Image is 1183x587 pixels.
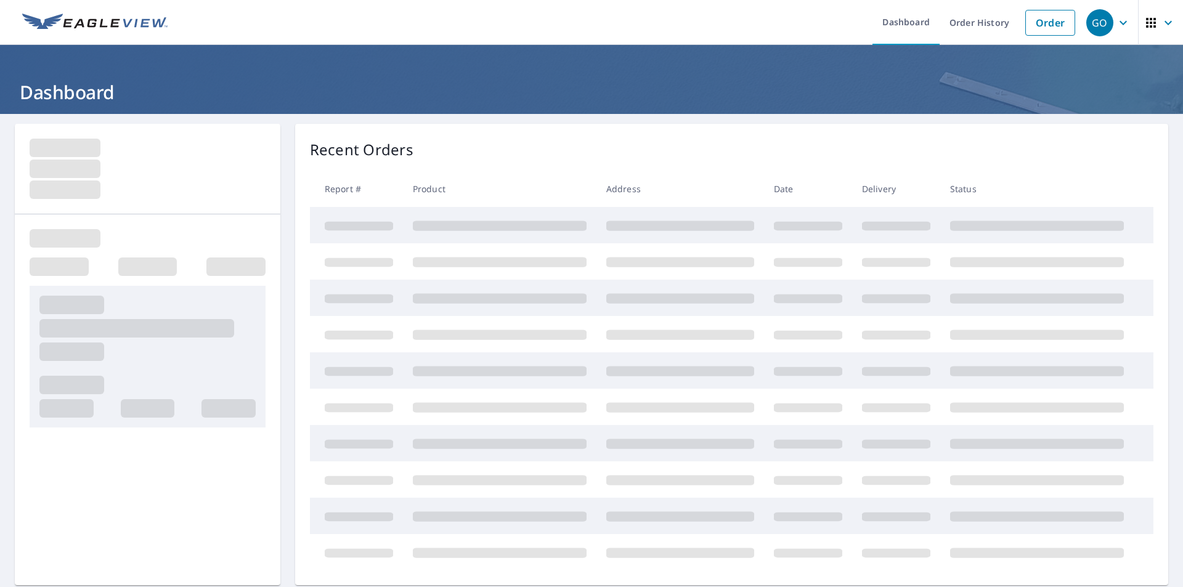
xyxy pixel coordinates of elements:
th: Delivery [852,171,940,207]
th: Address [596,171,764,207]
div: GO [1086,9,1113,36]
th: Status [940,171,1134,207]
th: Report # [310,171,403,207]
a: Order [1025,10,1075,36]
img: EV Logo [22,14,168,32]
th: Product [403,171,596,207]
th: Date [764,171,852,207]
h1: Dashboard [15,79,1168,105]
p: Recent Orders [310,139,413,161]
